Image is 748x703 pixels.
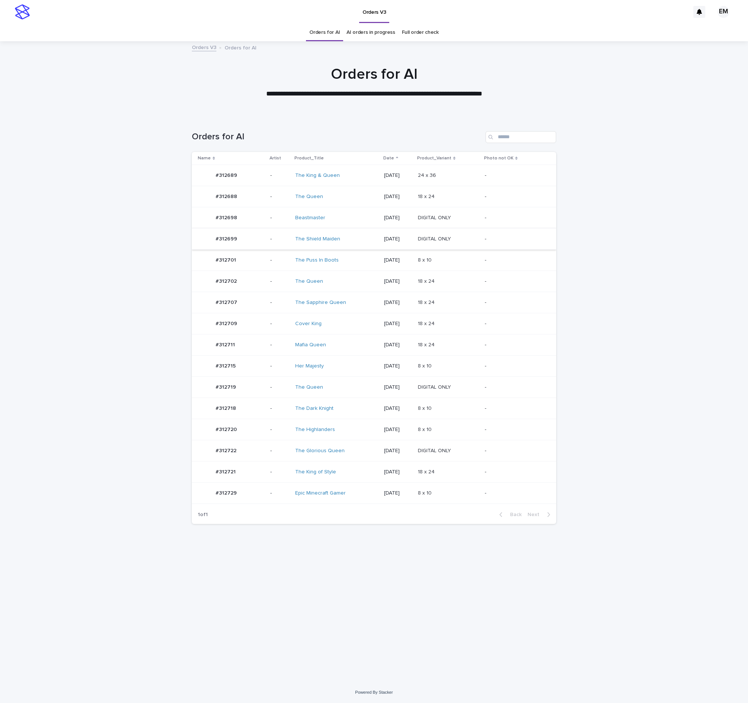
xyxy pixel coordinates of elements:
p: - [270,363,289,369]
p: #312720 [216,425,238,433]
tr: #312721#312721 -The King of Style [DATE]18 x 2418 x 24 - [192,461,556,483]
p: - [270,172,289,179]
p: - [270,490,289,496]
p: - [485,490,544,496]
tr: #312689#312689 -The King & Queen [DATE]24 x 3624 x 36 - [192,165,556,186]
p: - [270,278,289,285]
p: [DATE] [384,427,412,433]
p: [DATE] [384,278,412,285]
p: - [485,384,544,391]
p: 8 x 10 [418,404,433,412]
a: Cover King [295,321,322,327]
p: - [485,321,544,327]
p: Artist [270,154,281,162]
p: - [270,427,289,433]
p: DIGITAL ONLY [418,383,452,391]
span: Back [506,512,522,517]
p: - [270,405,289,412]
p: - [485,448,544,454]
p: - [485,363,544,369]
p: [DATE] [384,299,412,306]
p: 8 x 10 [418,489,433,496]
p: 18 x 24 [418,298,436,306]
p: #312689 [216,171,239,179]
a: The King of Style [295,469,336,475]
p: - [270,321,289,327]
span: Next [528,512,544,517]
p: DIGITAL ONLY [418,213,452,221]
p: - [485,236,544,242]
p: #312699 [216,234,239,242]
p: - [270,342,289,348]
a: The Sapphire Queen [295,299,346,306]
p: [DATE] [384,384,412,391]
p: [DATE] [384,405,412,412]
p: - [270,469,289,475]
p: #312729 [216,489,238,496]
p: #312688 [216,192,239,200]
p: Name [198,154,211,162]
p: [DATE] [384,342,412,348]
p: [DATE] [384,321,412,327]
p: - [485,299,544,306]
p: #312718 [216,404,238,412]
p: - [270,257,289,263]
p: 18 x 24 [418,192,436,200]
img: stacker-logo-s-only.png [15,4,30,19]
p: [DATE] [384,172,412,179]
p: 1 of 1 [192,506,214,524]
tr: #312729#312729 -Epic Minecraft Gamer [DATE]8 x 108 x 10 - [192,483,556,504]
p: Photo not OK [484,154,513,162]
p: #312711 [216,340,236,348]
a: The Queen [295,278,323,285]
tr: #312699#312699 -The Shield Maiden [DATE]DIGITAL ONLYDIGITAL ONLY - [192,229,556,250]
p: [DATE] [384,363,412,369]
tr: #312720#312720 -The Highlanders [DATE]8 x 108 x 10 - [192,419,556,440]
p: - [485,172,544,179]
p: - [270,384,289,391]
p: - [270,215,289,221]
p: #312698 [216,213,239,221]
input: Search [486,131,556,143]
tr: #312701#312701 -The Puss In Boots [DATE]8 x 108 x 10 - [192,250,556,271]
tr: #312711#312711 -Mafia Queen [DATE]18 x 2418 x 24 - [192,334,556,356]
p: Product_Title [294,154,324,162]
p: #312702 [216,277,238,285]
tr: #312719#312719 -The Queen [DATE]DIGITAL ONLYDIGITAL ONLY - [192,377,556,398]
p: - [270,448,289,454]
a: The Highlanders [295,427,335,433]
p: #312715 [216,362,237,369]
p: 18 x 24 [418,277,436,285]
p: #312707 [216,298,239,306]
a: Beastmaster [295,215,325,221]
p: Date [383,154,394,162]
p: [DATE] [384,215,412,221]
p: [DATE] [384,469,412,475]
p: 18 x 24 [418,340,436,348]
p: - [270,299,289,306]
a: Orders for AI [309,24,340,41]
p: [DATE] [384,490,412,496]
tr: #312688#312688 -The Queen [DATE]18 x 2418 x 24 - [192,186,556,207]
p: - [485,194,544,200]
p: #312719 [216,383,238,391]
a: Epic Minecraft Gamer [295,490,346,496]
p: [DATE] [384,257,412,263]
tr: #312702#312702 -The Queen [DATE]18 x 2418 x 24 - [192,271,556,292]
tr: #312715#312715 -Her Majesty [DATE]8 x 108 x 10 - [192,356,556,377]
a: The Queen [295,384,323,391]
a: The Glorious Queen [295,448,345,454]
p: 8 x 10 [418,425,433,433]
p: 8 x 10 [418,362,433,369]
a: Full order check [402,24,439,41]
p: - [485,342,544,348]
a: The Shield Maiden [295,236,340,242]
tr: #312718#312718 -The Dark Knight [DATE]8 x 108 x 10 - [192,398,556,419]
a: Her Majesty [295,363,324,369]
p: 18 x 24 [418,467,436,475]
tr: #312709#312709 -Cover King [DATE]18 x 2418 x 24 - [192,313,556,334]
p: 24 x 36 [418,171,438,179]
a: The Puss In Boots [295,257,339,263]
tr: #312722#312722 -The Glorious Queen [DATE]DIGITAL ONLYDIGITAL ONLY - [192,440,556,461]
